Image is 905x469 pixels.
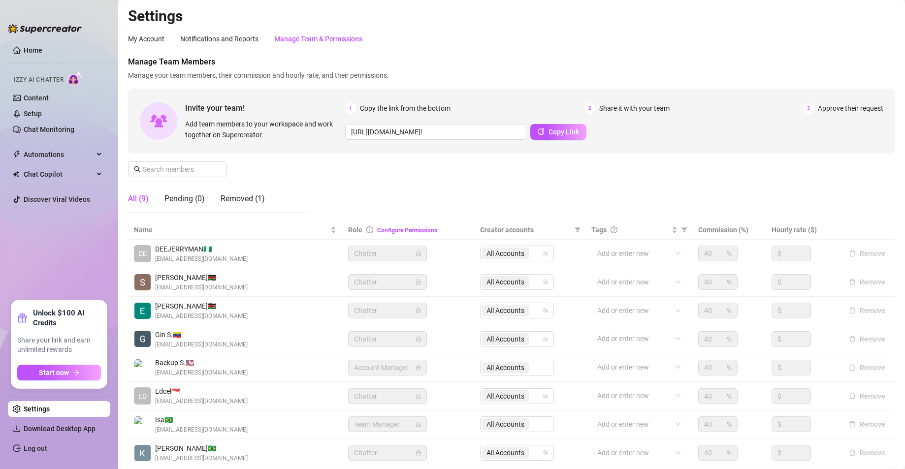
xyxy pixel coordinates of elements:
span: lock [416,393,421,399]
span: copy [538,128,545,135]
th: Hourly rate ($) [766,220,839,240]
span: All Accounts [486,391,524,402]
img: Backup Spam [134,359,151,375]
span: gift [17,313,27,323]
span: search [134,166,141,173]
input: Search members [143,164,213,175]
div: Manage Team & Permissions [274,33,362,44]
span: Backup S. 🇺🇸 [155,357,248,368]
span: Creator accounts [480,224,571,235]
span: arrow-right [73,369,80,376]
button: Remove [845,333,889,345]
div: Notifications and Reports [180,33,259,44]
span: 2 [584,103,595,114]
span: [PERSON_NAME] 🇰🇪 [155,301,248,312]
span: All Accounts [482,248,529,259]
span: Copy Link [549,128,579,136]
span: Share it with your team [599,103,670,114]
span: All Accounts [482,390,529,402]
img: Gin Stars [134,331,151,347]
span: Copy the link from the bottom [360,103,451,114]
span: DE [138,248,147,259]
img: Essie [134,303,151,319]
span: lock [416,308,421,313]
span: All Accounts [486,305,524,316]
button: Start nowarrow-right [17,365,101,380]
span: Download Desktop App [24,425,96,433]
button: Copy Link [530,124,586,140]
span: lock [416,450,421,456]
span: Start now [39,369,69,376]
span: [EMAIL_ADDRESS][DOMAIN_NAME] [155,425,248,435]
span: Chatter [354,332,421,346]
span: All Accounts [486,334,524,344]
button: Remove [845,248,889,259]
span: team [543,308,549,313]
span: Name [134,224,328,235]
span: All Accounts [482,276,529,288]
span: All Accounts [482,333,529,345]
img: AI Chatter [67,71,83,86]
span: lock [416,279,421,285]
span: Add team members to your workspace and work together on Supercreator. [185,119,341,140]
h2: Settings [128,7,895,26]
span: lock [416,421,421,427]
div: Pending (0) [164,193,205,205]
span: filter [573,222,582,237]
strong: Unlock $100 AI Credits [33,308,101,328]
span: filter [679,222,689,237]
a: Setup [24,110,42,118]
span: Izzy AI Chatter [14,75,64,85]
img: Chat Copilot [13,171,19,178]
button: Remove [845,418,889,430]
span: Chatter [354,246,421,261]
span: question-circle [611,226,617,233]
a: Settings [24,405,50,413]
span: [EMAIL_ADDRESS][DOMAIN_NAME] [155,254,248,264]
span: lock [416,365,421,371]
span: [PERSON_NAME] 🇧🇷 [155,443,248,454]
span: All Accounts [486,447,524,458]
span: Chatter [354,445,421,460]
span: [EMAIL_ADDRESS][DOMAIN_NAME] [155,368,248,377]
th: Name [128,220,342,240]
span: Edcel 🇸🇬 [155,386,248,397]
span: team [543,336,549,342]
th: Commission (%) [692,220,766,240]
span: Tags [591,224,607,235]
span: Chatter [354,275,421,289]
span: [EMAIL_ADDRESS][DOMAIN_NAME] [155,454,248,463]
span: team [543,279,549,285]
span: thunderbolt [13,151,21,158]
div: All (9) [128,193,149,205]
span: Role [348,226,362,234]
button: Remove [845,305,889,316]
span: Isa 🇧🇷 [155,414,248,425]
span: lock [416,250,421,256]
span: download [13,425,21,433]
span: Approve their request [818,103,883,114]
span: Gin S. 🇻🇪 [155,329,248,340]
span: info-circle [366,226,373,233]
button: Remove [845,362,889,374]
a: Discover Viral Videos [24,195,90,203]
span: [EMAIL_ADDRESS][DOMAIN_NAME] [155,312,248,321]
span: All Accounts [482,305,529,316]
span: [PERSON_NAME] 🇰🇪 [155,272,248,283]
span: team [543,450,549,456]
button: Remove [845,276,889,288]
span: DEEJERRYMAN 🇳🇬 [155,244,248,254]
span: Account Manager [354,360,421,375]
div: My Account [128,33,164,44]
div: Removed (1) [221,193,265,205]
span: [EMAIL_ADDRESS][DOMAIN_NAME] [155,283,248,292]
a: Chat Monitoring [24,125,74,133]
span: Share your link and earn unlimited rewards [17,336,101,355]
span: [EMAIL_ADDRESS][DOMAIN_NAME] [155,340,248,349]
span: team [543,393,549,399]
span: Manage your team members, their commission and hourly rate, and their permissions. [128,70,895,81]
a: Configure Permissions [377,227,437,234]
span: Manage Team Members [128,56,895,68]
span: team [543,250,549,256]
span: Team Manager [354,417,421,432]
